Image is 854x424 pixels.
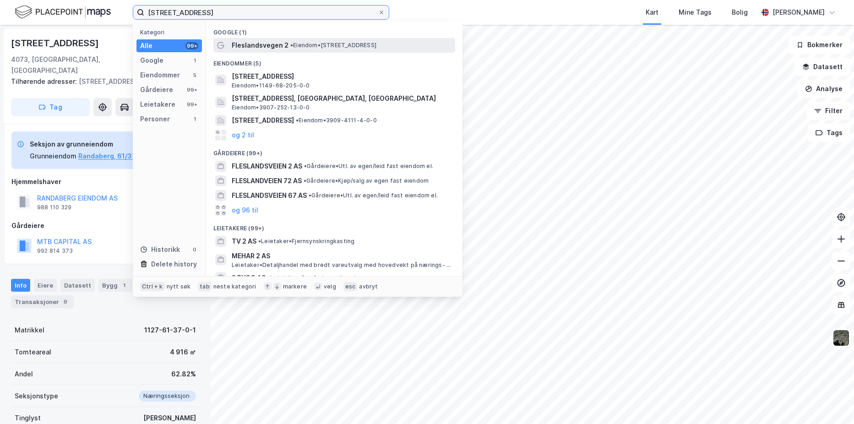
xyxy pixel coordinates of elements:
div: avbryt [359,283,378,290]
button: og 96 til [232,205,258,216]
div: markere [283,283,307,290]
div: Seksjonstype [15,391,58,402]
span: TV 2 AS [232,236,256,247]
div: Gårdeiere (99+) [206,142,462,159]
span: Gårdeiere • Utl. av egen/leid fast eiendom el. [309,192,438,199]
div: Delete history [151,259,197,270]
span: MEHAR 2 AS [232,250,451,261]
div: 1 [120,281,129,290]
div: Eiendommer (5) [206,53,462,69]
button: Tags [808,124,850,142]
span: Leietaker • Oppføring av bygninger [267,274,369,282]
div: tab [198,282,212,291]
span: Eiendom • [STREET_ADDRESS] [290,42,376,49]
div: Kategori [140,29,202,36]
span: Gårdeiere • Utl. av egen/leid fast eiendom el. [304,163,433,170]
span: Leietaker • Fjernsynskringkasting [258,238,354,245]
button: Tag [11,98,90,116]
span: [STREET_ADDRESS] [232,71,451,82]
div: 4073, [GEOGRAPHIC_DATA], [GEOGRAPHIC_DATA] [11,54,141,76]
div: Personer [140,114,170,125]
div: Alle [140,40,152,51]
input: Søk på adresse, matrikkel, gårdeiere, leietakere eller personer [144,5,378,19]
span: • [258,238,261,245]
span: • [309,192,311,199]
div: Seksjon av grunneiendom [30,139,136,150]
span: FLESLANDSVEIEN 67 AS [232,190,307,201]
span: Gårdeiere • Kjøp/salg av egen fast eiendom [304,177,429,185]
div: 5 [191,71,198,79]
div: Tomteareal [15,347,51,358]
button: og 2 til [232,130,254,141]
button: Randaberg, 61/37 [78,151,136,162]
span: • [304,163,307,169]
div: neste kategori [213,283,256,290]
button: Analyse [797,80,850,98]
div: esc [343,282,358,291]
div: 9 [61,297,70,306]
span: Eiendom • 3909-4111-4-0-0 [296,117,377,124]
span: Eiendom • 3907-252-13-0-0 [232,104,310,111]
div: velg [324,283,336,290]
div: 992 814 373 [37,247,73,255]
div: Grunneiendom [30,151,76,162]
div: Eiendommer [140,70,180,81]
div: 988 110 329 [37,204,71,211]
div: 99+ [185,42,198,49]
span: FLESLANDSVEIEN 2 AS [232,161,302,172]
div: Bygg [98,279,132,292]
div: 99+ [185,86,198,93]
div: 0 [191,246,198,253]
div: 1 [191,115,198,123]
div: Eiere [34,279,57,292]
img: logo.f888ab2527a4732fd821a326f86c7f29.svg [15,4,111,20]
div: 99+ [185,101,198,108]
span: Tilhørende adresser: [11,77,79,85]
span: Fleslandsvegen 2 [232,40,288,51]
span: FLESLANDVEIEN 72 AS [232,175,302,186]
div: 1 [191,57,198,64]
span: Leietaker • Detaljhandel med bredt vareutvalg med hovedvekt på nærings- og nytelsesmidler [232,261,453,269]
div: Gårdeiere [140,84,173,95]
div: [PERSON_NAME] [772,7,825,18]
div: 1127-61-37-0-1 [144,325,196,336]
div: Bolig [732,7,748,18]
div: Tinglyst [15,413,41,424]
span: Eiendom • 1149-68-205-0-0 [232,82,310,89]
div: [PERSON_NAME] [143,413,196,424]
iframe: Chat Widget [808,380,854,424]
div: Google (1) [206,22,462,38]
span: • [296,117,299,124]
span: • [290,42,293,49]
button: Bokmerker [789,36,850,54]
div: [STREET_ADDRESS] [11,76,192,87]
div: Gårdeiere [11,220,199,231]
div: Ctrl + k [140,282,165,291]
div: Kart [646,7,658,18]
span: [STREET_ADDRESS] [232,115,294,126]
div: Hjemmelshaver [11,176,199,187]
div: Kontrollprogram for chat [808,380,854,424]
div: Historikk [140,244,180,255]
div: Transaksjoner [11,295,74,308]
div: Andel [15,369,33,380]
div: Datasett [60,279,95,292]
button: Filter [806,102,850,120]
span: 2 BYGG AS [232,272,266,283]
div: Google [140,55,163,66]
div: Leietakere [140,99,175,110]
span: • [267,274,270,281]
div: nytt søk [167,283,191,290]
span: • [304,177,306,184]
div: 62.82% [171,369,196,380]
div: [STREET_ADDRESS] [11,36,101,50]
div: Leietakere (99+) [206,217,462,234]
div: Matrikkel [15,325,44,336]
div: 4 916 ㎡ [170,347,196,358]
div: Mine Tags [679,7,712,18]
span: [STREET_ADDRESS], [GEOGRAPHIC_DATA], [GEOGRAPHIC_DATA] [232,93,451,104]
div: Info [11,279,30,292]
img: 9k= [832,329,850,347]
button: Datasett [794,58,850,76]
